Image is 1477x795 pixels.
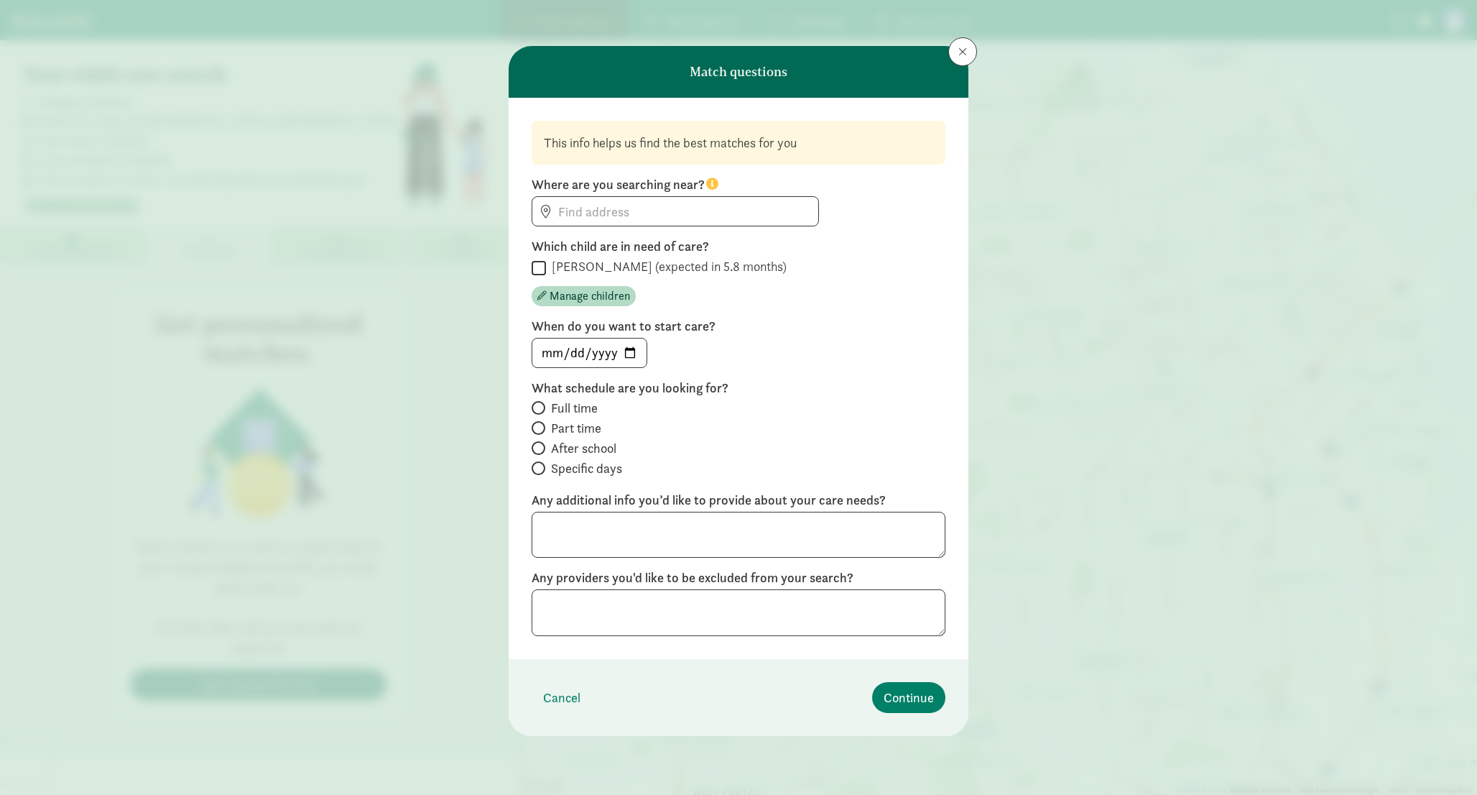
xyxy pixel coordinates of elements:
[532,176,945,193] label: Where are you searching near?
[551,420,601,437] span: Part time
[543,688,580,707] span: Cancel
[690,65,787,79] h6: Match questions
[532,197,818,226] input: Find address
[532,286,636,306] button: Manage children
[532,238,945,255] label: Which child are in need of care?
[551,400,598,417] span: Full time
[532,682,592,713] button: Cancel
[532,569,945,587] label: Any providers you'd like to be excluded from your search?
[532,318,945,335] label: When do you want to start care?
[546,258,787,275] label: [PERSON_NAME] (expected in 5.8 months)
[532,492,945,509] label: Any additional info you’d like to provide about your care needs?
[884,688,934,707] span: Continue
[532,380,945,397] label: What schedule are you looking for?
[551,440,616,457] span: After school
[872,682,945,713] button: Continue
[550,288,630,305] span: Manage children
[544,133,933,152] div: This info helps us find the best matches for you
[551,460,622,477] span: Specific days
